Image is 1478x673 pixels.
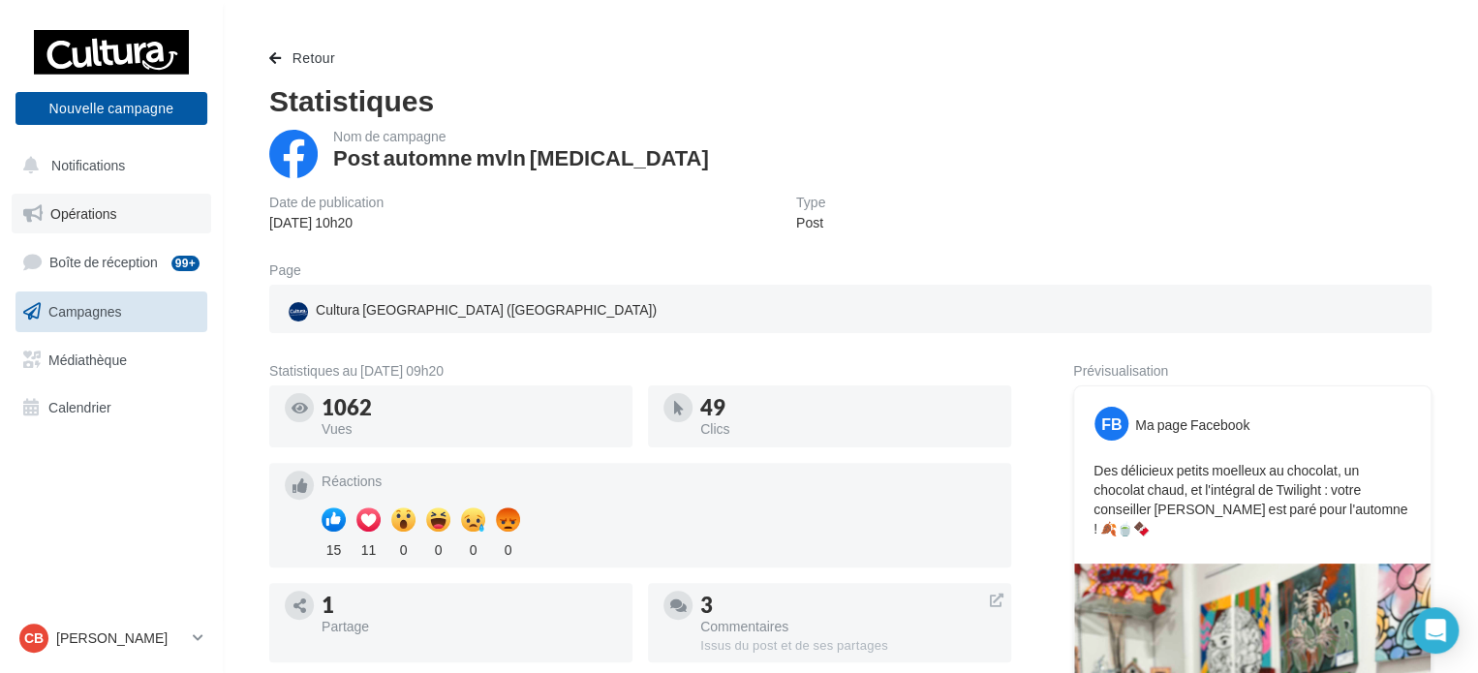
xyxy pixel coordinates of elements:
[48,399,111,415] span: Calendrier
[1093,461,1411,538] p: Des délicieux petits moelleux au chocolat, un chocolat chaud, et l'intégral de Twilight : votre c...
[12,194,211,234] a: Opérations
[700,595,996,616] div: 3
[285,296,662,325] a: Cultura [GEOGRAPHIC_DATA] ([GEOGRAPHIC_DATA])
[12,145,203,186] button: Notifications
[461,536,485,560] div: 0
[15,92,207,125] button: Nouvelle campagne
[56,628,185,648] p: [PERSON_NAME]
[285,296,661,325] div: Cultura [GEOGRAPHIC_DATA] ([GEOGRAPHIC_DATA])
[50,205,116,222] span: Opérations
[48,303,122,320] span: Campagnes
[333,130,709,143] div: Nom de campagne
[391,536,416,560] div: 0
[700,422,996,436] div: Clics
[1094,407,1128,441] div: FB
[356,536,381,560] div: 11
[48,351,127,367] span: Médiathèque
[322,397,617,418] div: 1062
[796,213,825,232] div: Post
[322,474,996,488] div: Réactions
[700,620,996,633] div: Commentaires
[322,422,617,436] div: Vues
[269,196,384,209] div: Date de publication
[796,196,825,209] div: Type
[12,387,211,428] a: Calendrier
[322,620,617,633] div: Partage
[269,213,384,232] div: [DATE] 10h20
[269,263,317,277] div: Page
[700,637,996,655] div: Issus du post et de ses partages
[269,85,1432,114] div: Statistiques
[49,254,158,270] span: Boîte de réception
[293,49,335,66] span: Retour
[269,46,343,70] button: Retour
[15,620,207,657] a: CB [PERSON_NAME]
[1412,607,1459,654] div: Open Intercom Messenger
[322,595,617,616] div: 1
[51,157,125,173] span: Notifications
[12,340,211,381] a: Médiathèque
[24,628,44,648] span: CB
[269,364,1011,378] div: Statistiques au [DATE] 09h20
[12,241,211,283] a: Boîte de réception99+
[322,536,346,560] div: 15
[12,291,211,332] a: Campagnes
[1135,415,1249,435] div: Ma page Facebook
[333,147,709,168] div: Post automne mvln [MEDICAL_DATA]
[1073,364,1432,378] div: Prévisualisation
[426,536,450,560] div: 0
[700,397,996,418] div: 49
[171,256,200,271] div: 99+
[496,536,520,560] div: 0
